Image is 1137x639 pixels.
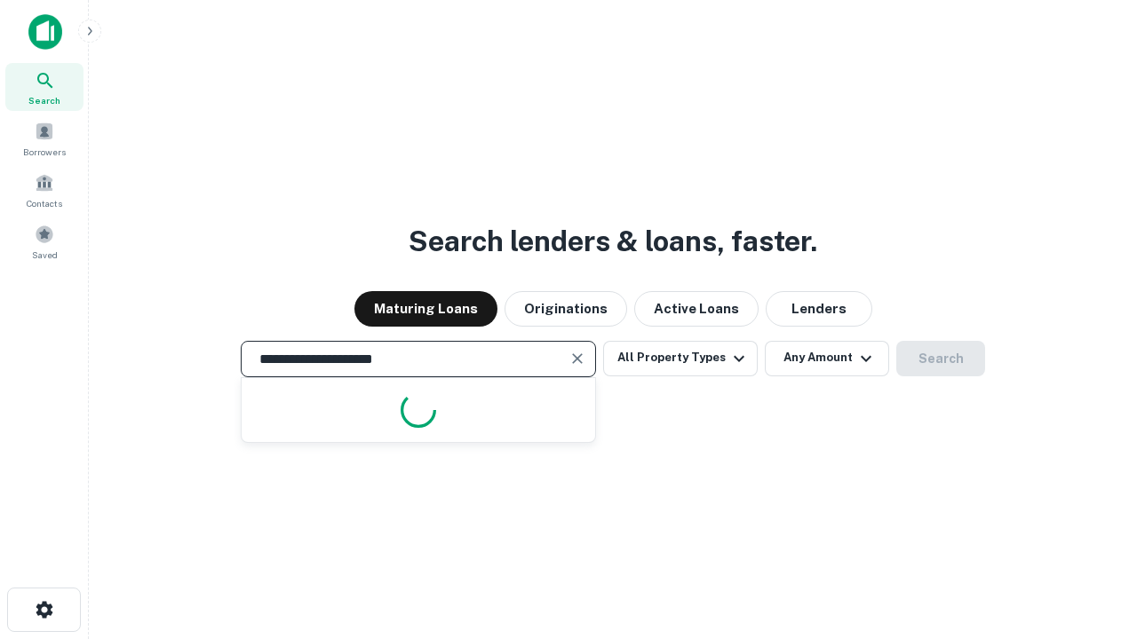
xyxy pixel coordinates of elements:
[32,248,58,262] span: Saved
[565,346,590,371] button: Clear
[634,291,759,327] button: Active Loans
[23,145,66,159] span: Borrowers
[766,291,872,327] button: Lenders
[5,63,83,111] a: Search
[409,220,817,263] h3: Search lenders & loans, faster.
[28,93,60,107] span: Search
[1048,497,1137,582] iframe: Chat Widget
[765,341,889,376] button: Any Amount
[603,341,758,376] button: All Property Types
[5,114,83,162] a: Borrowers
[27,196,62,210] span: Contacts
[354,291,497,327] button: Maturing Loans
[5,217,83,265] a: Saved
[5,166,83,214] a: Contacts
[28,14,62,50] img: capitalize-icon.png
[505,291,627,327] button: Originations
